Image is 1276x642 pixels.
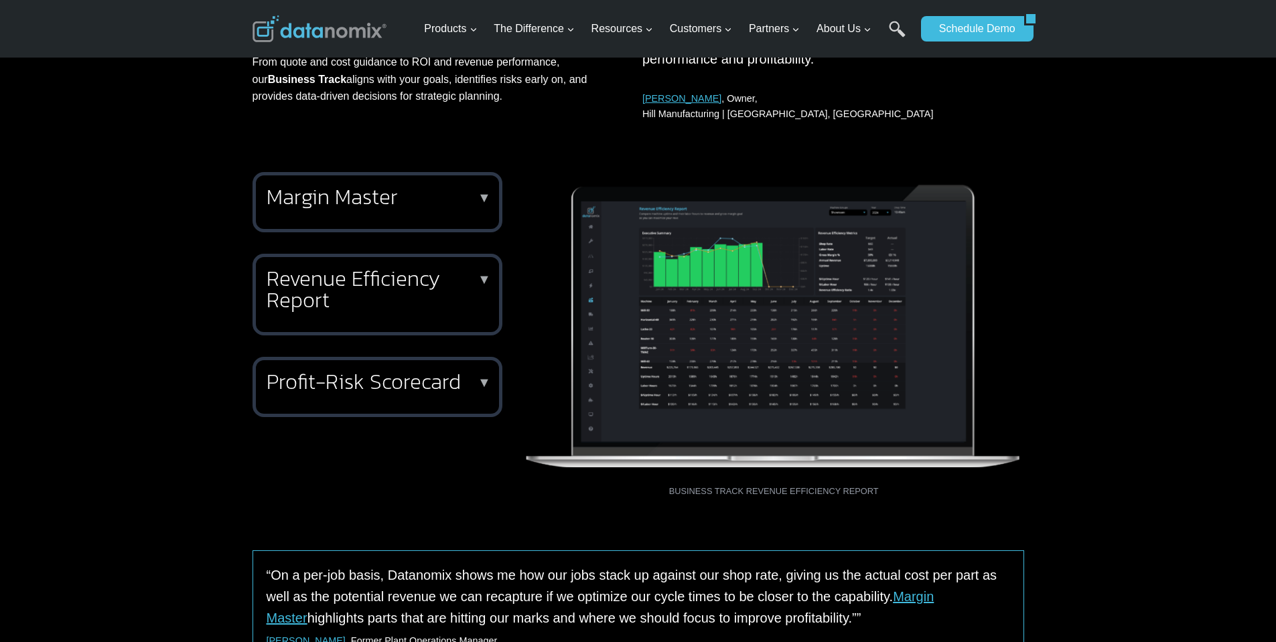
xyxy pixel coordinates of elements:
[921,16,1024,42] a: Schedule Demo
[670,20,732,37] span: Customers
[478,193,491,202] p: ▼
[478,378,491,387] p: ▼
[301,165,353,177] span: State/Region
[301,1,344,13] span: Last Name
[478,274,491,284] p: ▼
[642,108,934,119] span: Hill Manufacturing | [GEOGRAPHIC_DATA], [GEOGRAPHIC_DATA]
[267,564,1010,629] p: “On a per-job basis, Datanomix shows me how our jobs stack up against our shop rate, giving us th...
[494,20,575,37] span: The Difference
[182,299,226,308] a: Privacy Policy
[253,15,386,42] img: Datanomix
[253,54,589,105] p: From quote and cost guidance to ROI and revenue performance, our aligns with your goals, identifi...
[150,299,170,308] a: Terms
[267,268,483,311] h2: Revenue Efficiency Report
[301,56,362,68] span: Phone number
[524,471,1024,499] figcaption: BUSINESS TRACK REVENUE EFFICIENCY REPORT
[591,20,653,37] span: Resources
[642,93,721,104] a: [PERSON_NAME]
[267,371,483,392] h2: Profit-Risk Scorecard
[419,7,914,51] nav: Primary Navigation
[268,74,346,85] strong: Business Track
[817,20,871,37] span: About Us
[642,93,758,104] span: , Owner,
[749,20,800,37] span: Partners
[889,21,906,51] a: Search
[267,186,483,208] h2: Margin Master
[424,20,477,37] span: Products
[267,589,934,625] a: Margin Master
